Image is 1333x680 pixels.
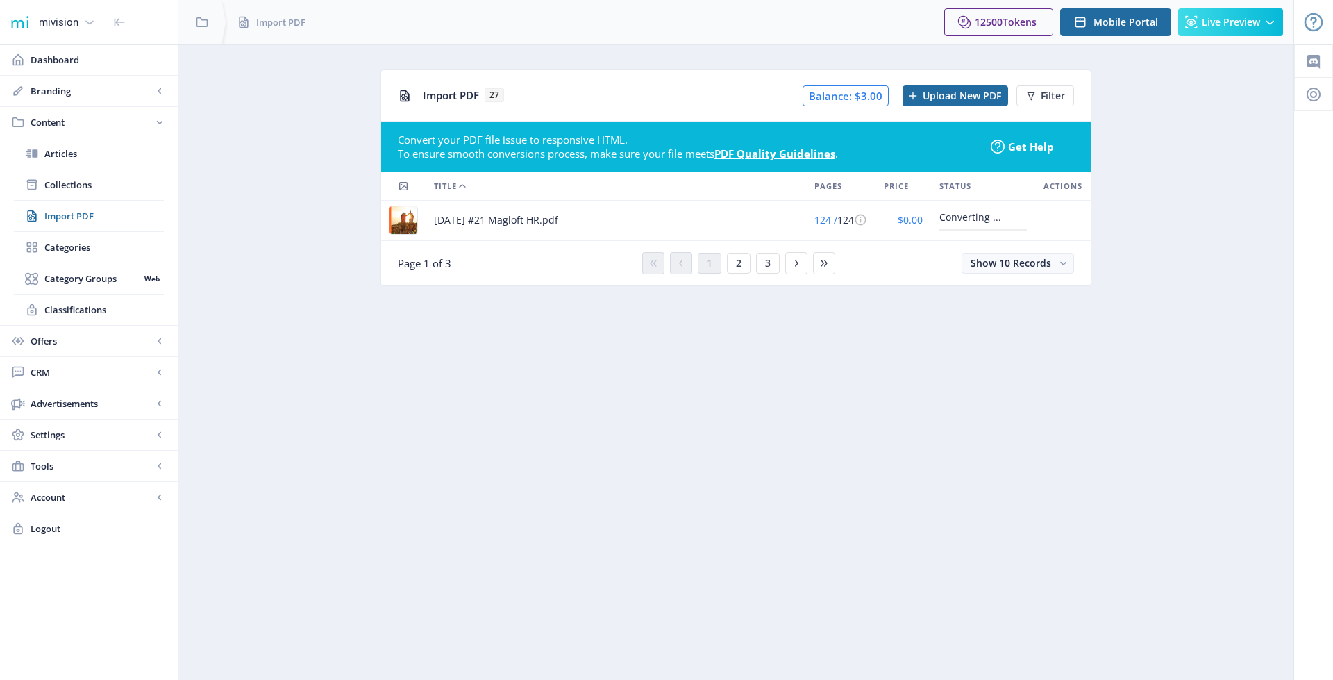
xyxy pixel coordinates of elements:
[903,85,1008,106] button: Upload New PDF
[389,206,417,234] img: de78a980-3b49-4cff-aa00-46ea9e4f47e1.jpg
[31,459,153,473] span: Tools
[1202,17,1260,28] span: Live Preview
[398,133,980,147] div: Convert your PDF file issue to responsive HTML.
[814,212,867,229] div: 124
[1041,90,1065,101] span: Filter
[698,253,721,274] button: 1
[398,256,451,270] span: Page 1 of 3
[485,88,504,102] span: 27
[765,258,771,269] span: 3
[756,253,780,274] button: 3
[14,201,164,231] a: Import PDF
[31,428,153,442] span: Settings
[31,53,167,67] span: Dashboard
[14,138,164,169] a: Articles
[44,147,164,160] span: Articles
[423,88,479,102] span: Import PDF
[44,303,164,317] span: Classifications
[31,365,153,379] span: CRM
[14,169,164,200] a: Collections
[434,212,558,229] span: [DATE] #21 Magloft HR.pdf
[736,258,741,269] span: 2
[14,232,164,263] a: Categories
[140,272,164,285] nb-badge: Web
[31,522,167,536] span: Logout
[39,7,78,38] div: mivision
[44,272,140,285] span: Category Groups
[939,209,1009,226] div: Converting ...
[939,178,971,194] span: Status
[14,295,164,325] a: Classifications
[434,178,457,194] span: Title
[803,85,889,106] span: Balance: $3.00
[256,15,305,29] span: Import PDF
[1043,178,1082,194] span: Actions
[398,147,980,160] div: To ensure smooth conversions process, make sure your file meets .
[14,263,164,294] a: Category GroupsWeb
[814,213,837,226] span: 124 /
[1016,85,1074,106] button: Filter
[44,240,164,254] span: Categories
[714,147,835,160] a: PDF Quality Guidelines
[31,334,153,348] span: Offers
[31,397,153,411] span: Advertisements
[31,490,153,504] span: Account
[44,178,164,192] span: Collections
[1178,8,1283,36] button: Live Preview
[1060,8,1171,36] button: Mobile Portal
[991,140,1074,154] a: Get Help
[898,213,923,226] span: $0.00
[814,178,842,194] span: Pages
[962,253,1074,274] button: Show 10 Records
[31,84,153,98] span: Branding
[707,258,712,269] span: 1
[944,8,1053,36] button: 12500Tokens
[727,253,751,274] button: 2
[31,115,153,129] span: Content
[971,256,1051,269] span: Show 10 Records
[1003,15,1037,28] span: Tokens
[1093,17,1158,28] span: Mobile Portal
[44,209,164,223] span: Import PDF
[884,178,909,194] span: Price
[923,90,1001,101] span: Upload New PDF
[8,11,31,33] img: 1f20cf2a-1a19-485c-ac21-848c7d04f45b.png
